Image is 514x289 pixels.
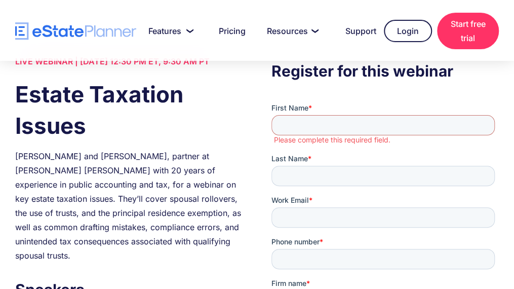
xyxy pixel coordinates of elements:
[15,79,243,141] h1: Estate Taxation Issues
[136,21,202,41] a: Features
[15,149,243,263] div: [PERSON_NAME] and [PERSON_NAME], partner at [PERSON_NAME] [PERSON_NAME] with 20 years of experien...
[271,59,499,83] h3: Register for this webinar
[15,54,243,68] div: LIVE WEBINAR | [DATE] 12:30 PM ET, 9:30 AM PT
[207,21,250,41] a: Pricing
[437,13,499,49] a: Start free trial
[15,22,136,40] a: home
[384,20,432,42] a: Login
[333,21,379,41] a: Support
[255,21,328,41] a: Resources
